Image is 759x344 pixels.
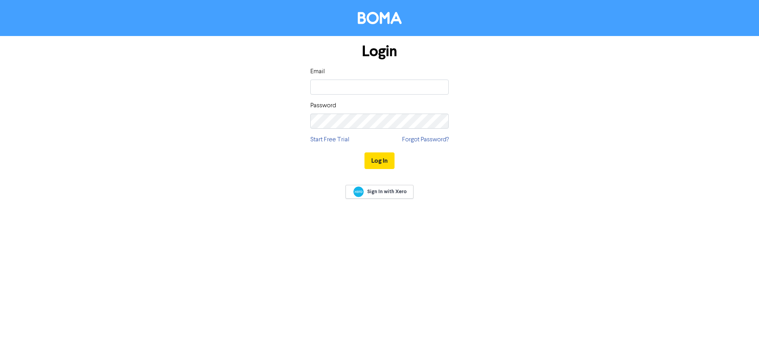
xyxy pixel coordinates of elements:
img: BOMA Logo [358,12,402,24]
img: Xero logo [353,186,364,197]
label: Password [310,101,336,110]
a: Sign In with Xero [346,185,413,199]
button: Log In [364,152,395,169]
a: Start Free Trial [310,135,349,144]
label: Email [310,67,325,76]
span: Sign In with Xero [367,188,407,195]
a: Forgot Password? [402,135,449,144]
h1: Login [310,42,449,61]
iframe: Chat Widget [719,306,759,344]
